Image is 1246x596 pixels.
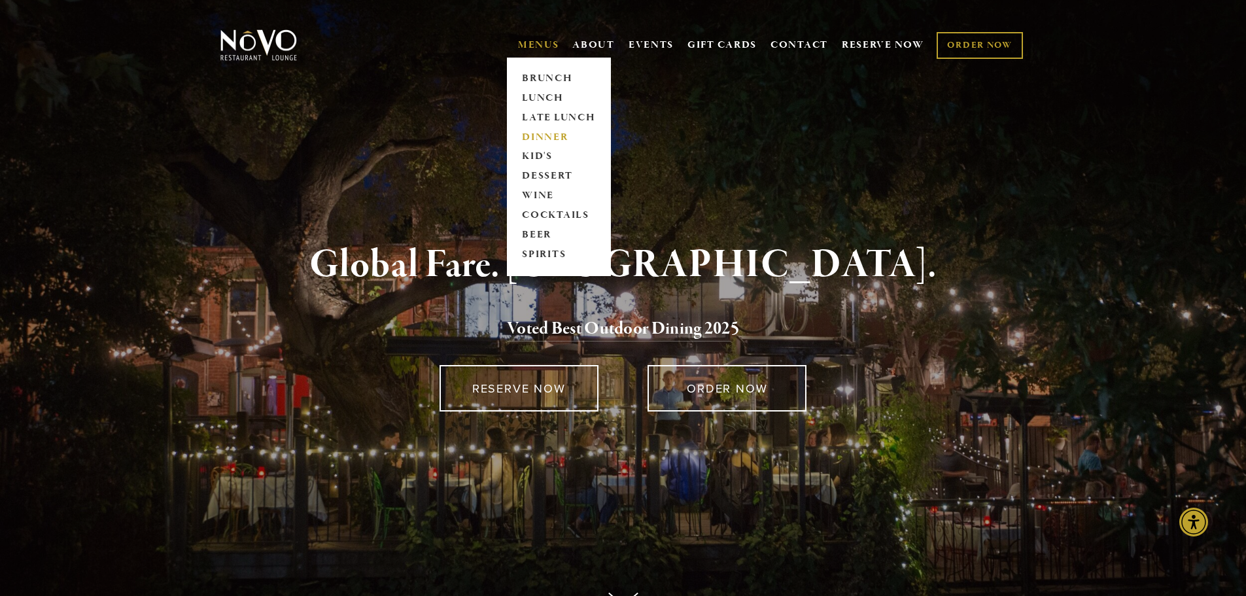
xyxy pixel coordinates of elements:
a: GIFT CARDS [687,33,757,58]
a: SPIRITS [518,245,600,265]
a: COCKTAILS [518,206,600,226]
h2: 5 [242,315,1005,343]
a: DINNER [518,128,600,147]
a: MENUS [518,39,559,52]
a: LATE LUNCH [518,108,600,128]
a: CONTACT [770,33,828,58]
a: LUNCH [518,88,600,108]
strong: Global Fare. [GEOGRAPHIC_DATA]. [309,240,937,290]
a: BEER [518,226,600,245]
img: Novo Restaurant &amp; Lounge [218,29,300,61]
div: Accessibility Menu [1179,508,1208,536]
a: BRUNCH [518,69,600,88]
a: RESERVE NOW [440,365,598,412]
a: RESERVE NOW [842,33,924,58]
a: KID'S [518,147,600,167]
a: WINE [518,186,600,206]
a: DESSERT [518,167,600,186]
a: ORDER NOW [937,32,1022,59]
a: EVENTS [629,39,674,52]
a: ORDER NOW [648,365,806,412]
a: ABOUT [572,39,615,52]
a: Voted Best Outdoor Dining 202 [507,317,731,342]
